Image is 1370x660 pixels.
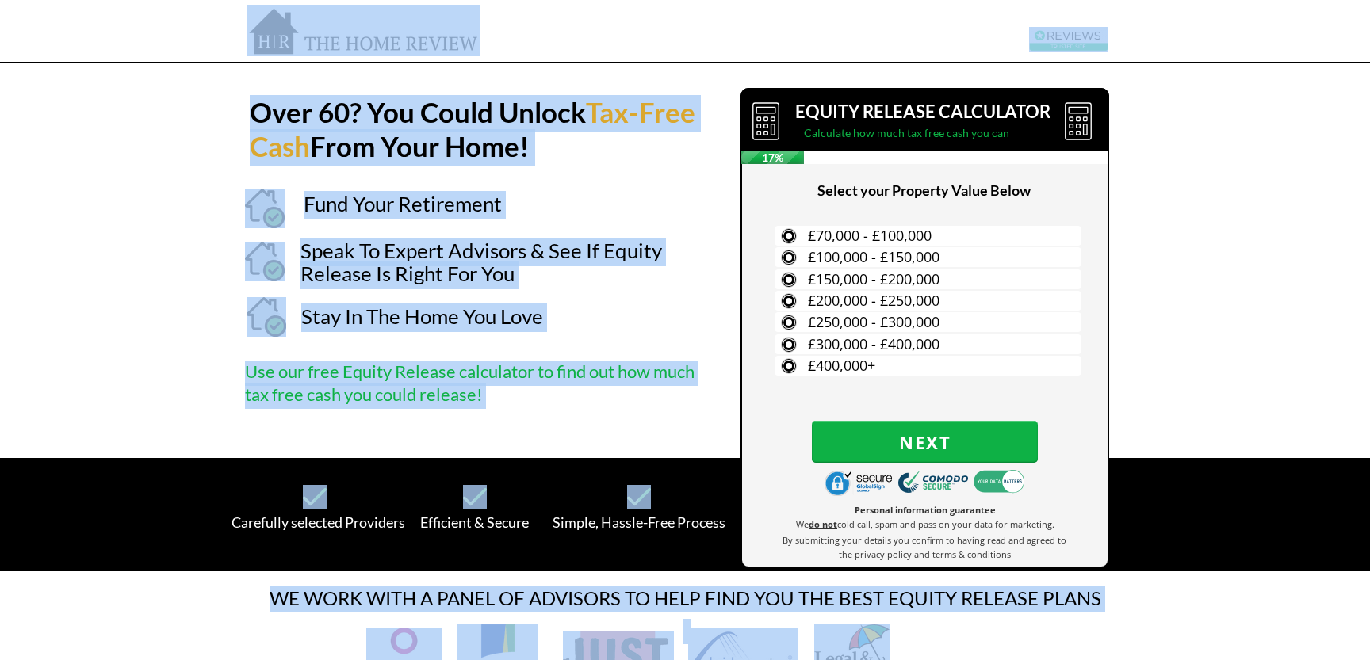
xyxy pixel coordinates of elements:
strong: From Your Home! [310,129,530,162]
span: £70,000 - £100,000 [808,226,932,245]
strong: Tax-Free Cash [250,95,695,162]
span: Fund Your Retirement [304,191,502,216]
span: Personal information guarantee [855,504,996,516]
span: Select your Property Value Below [817,181,1031,199]
span: Carefully selected Providers [232,513,405,531]
span: EQUITY RELEASE CALCULATOR [795,101,1050,122]
span: 17% [741,151,804,164]
span: Stay In The Home You Love [301,303,543,329]
span: Next [812,432,1038,452]
span: WE WORK WITH A PANEL OF ADVISORS TO HELP FIND YOU THE BEST EQUITY RELEASE PLANS [270,586,1101,609]
span: £400,000+ [808,356,875,375]
span: £100,000 - £150,000 [808,247,939,266]
span: Use our free Equity Release calculator to find out how much tax free cash you could release! [245,361,695,405]
span: We cold call, spam and pass on your data for marketing. [796,518,1054,530]
span: Speak To Expert Advisors & See If Equity Release Is Right For You [300,238,662,286]
strong: Over 60? You Could Unlock [250,95,586,128]
button: Next [812,421,1038,463]
span: £250,000 - £300,000 [808,312,939,331]
span: Calculate how much tax free cash you can release [804,126,1009,162]
span: £150,000 - £200,000 [808,269,939,288]
span: £300,000 - £400,000 [808,334,939,353]
span: By submitting your details you confirm to having read and agreed to the privacy policy and terms ... [783,534,1066,560]
span: £200,000 - £250,000 [808,291,939,310]
span: Simple, Hassle-Free Process [553,513,725,531]
strong: do not [809,518,837,530]
span: Efficient & Secure [420,513,529,531]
